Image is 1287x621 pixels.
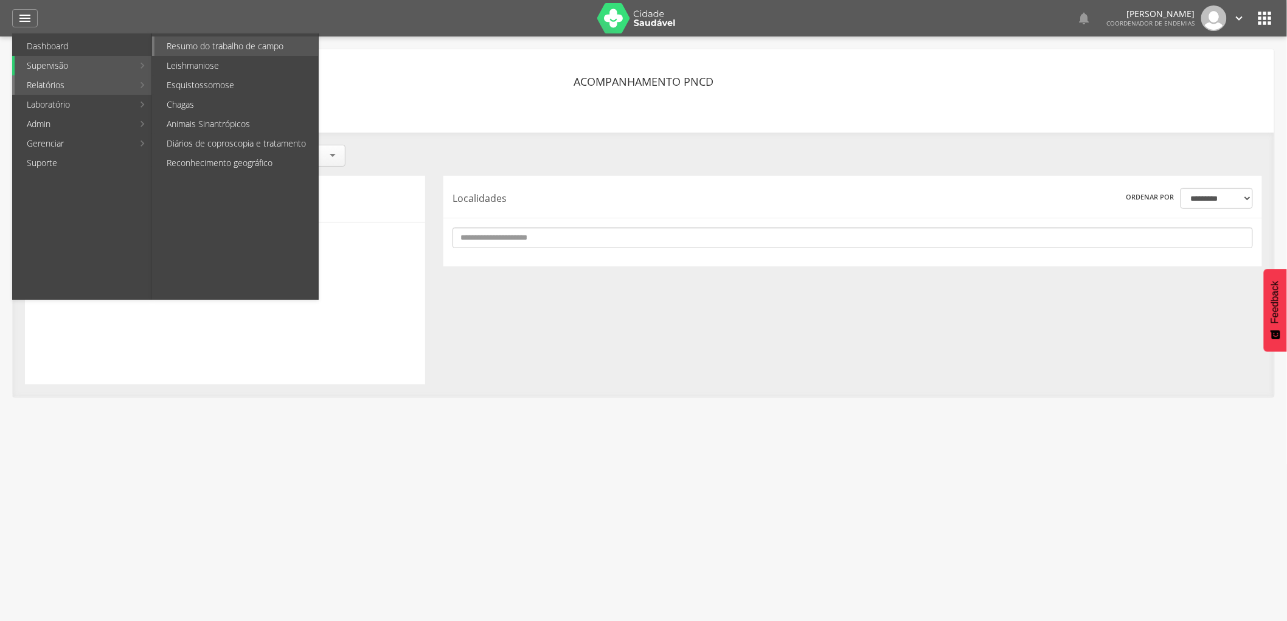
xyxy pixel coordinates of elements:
[15,56,133,75] a: Supervisão
[453,192,816,206] p: Localidades
[154,134,318,153] a: Diários de coproscopia e tratamento
[1077,11,1092,26] i: 
[12,9,38,27] a: 
[1077,5,1092,31] a: 
[1233,5,1246,31] a: 
[1270,281,1281,324] span: Feedback
[154,56,318,75] a: Leishmaniose
[1233,12,1246,25] i: 
[15,36,151,56] a: Dashboard
[18,11,32,26] i: 
[15,153,151,173] a: Suporte
[15,114,133,134] a: Admin
[15,95,133,114] a: Laboratório
[15,75,133,95] a: Relatórios
[1255,9,1275,28] i: 
[15,134,133,153] a: Gerenciar
[574,71,713,92] header: Acompanhamento PNCD
[1126,192,1174,202] label: Ordenar por
[154,75,318,95] a: Esquistossomose
[154,36,318,56] a: Resumo do trabalho de campo
[154,114,318,134] a: Animais Sinantrópicos
[154,95,318,114] a: Chagas
[1264,269,1287,352] button: Feedback - Mostrar pesquisa
[1107,19,1195,27] span: Coordenador de Endemias
[1107,10,1195,18] p: [PERSON_NAME]
[154,153,318,173] a: Reconhecimento geográfico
